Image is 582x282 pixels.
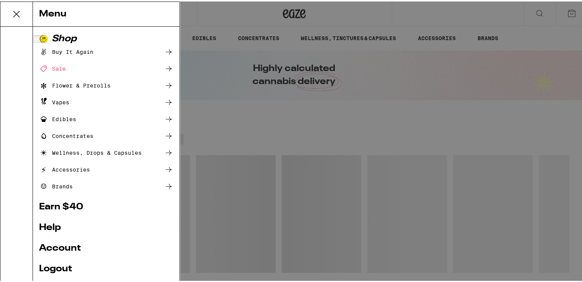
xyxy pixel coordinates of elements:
a: Accessories [39,164,173,173]
a: Brands [39,180,173,190]
div: Wellness, Drops & Capsules [39,147,142,156]
a: Account [39,242,173,251]
div: Buy It Again [39,46,93,55]
a: Edibles [39,113,173,122]
div: Vapes [39,96,69,105]
div: Concentrates [39,130,93,139]
a: Sale [39,63,173,72]
div: Flower & Prerolls [39,79,111,89]
div: Menu [33,0,179,25]
div: Sale [39,63,66,72]
a: Concentrates [39,130,173,139]
div: Accessories [39,164,90,173]
a: Logout [39,263,173,272]
a: Shop [39,33,173,42]
a: Earn $ 40 [39,201,173,210]
div: Brands [39,180,73,190]
a: Help [39,222,173,231]
a: Vapes [39,96,173,105]
a: Wellness, Drops & Capsules [39,147,173,156]
a: Flower & Prerolls [39,79,173,89]
div: Edibles [39,113,76,122]
a: Buy It Again [39,46,173,55]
